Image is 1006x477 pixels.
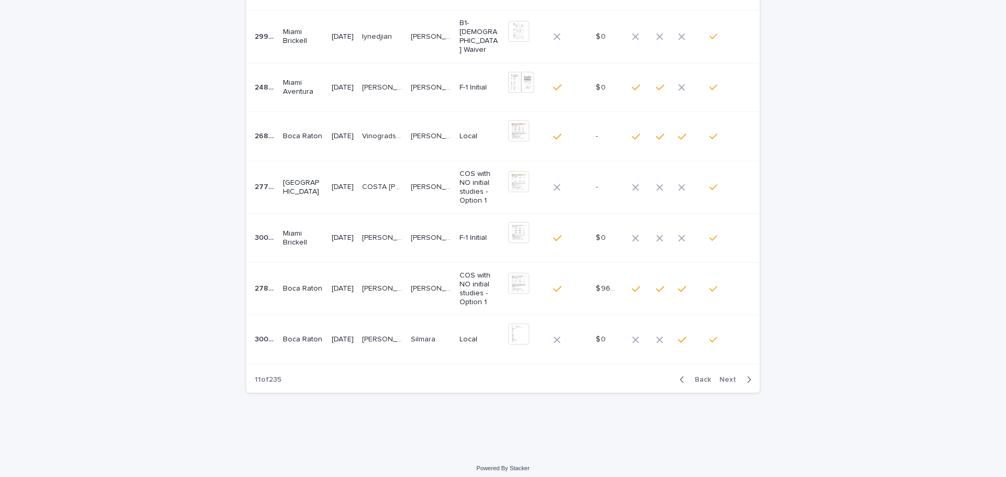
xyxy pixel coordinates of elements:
tr: 3008130081 Boca Raton[DATE][PERSON_NAME][PERSON_NAME] SilmaraSilmara Local$ 0$ 0 [246,315,763,364]
p: Ramirez Yepes [362,81,404,92]
p: [DATE] [332,234,354,242]
p: [GEOGRAPHIC_DATA] [283,179,323,196]
span: Back [688,376,711,383]
p: B1-[DEMOGRAPHIC_DATA] Waiver [460,19,500,54]
p: Miami Brickell [283,28,323,46]
p: Darwin Alejandro [411,81,453,92]
p: Ramirez Tamayo [362,231,404,242]
p: $ 0 [596,30,608,41]
button: Back [671,375,715,384]
p: Boca Raton [283,132,323,141]
p: 24884 [255,81,277,92]
p: Silmara [411,333,438,344]
tr: 2775527755 [GEOGRAPHIC_DATA][DATE]COSTA [PERSON_NAME]COSTA [PERSON_NAME] [PERSON_NAME][PERSON_NAM... [246,161,763,214]
p: 26854 [255,130,277,141]
p: Miami Brickell [283,229,323,247]
p: [DATE] [332,284,354,293]
tr: 2488424884 Miami Aventura[DATE][PERSON_NAME][PERSON_NAME] [PERSON_NAME][PERSON_NAME] F-1 Initial$... [246,63,763,112]
p: 27755 [255,181,277,192]
p: $ 0 [596,81,608,92]
a: Powered By Stacker [476,465,529,471]
p: [PERSON_NAME] [411,231,453,242]
p: [DATE] [332,183,354,192]
p: [DATE] [332,335,354,344]
p: $ 0 [596,333,608,344]
button: Next [715,375,760,384]
p: COSTA FREITAS [362,181,404,192]
tr: 2685426854 Boca Raton[DATE]VinogradskaiaVinogradskaia [PERSON_NAME][PERSON_NAME] Local-- [246,112,763,161]
p: Alexan Agatino [411,30,453,41]
p: Vinogradskaia [362,130,404,141]
p: Perez Ramirez [362,282,404,293]
p: Boca Raton [283,335,323,344]
p: [PERSON_NAME] [362,333,404,344]
p: 30081 [255,333,277,344]
p: [DATE] [332,32,354,41]
p: Miami Aventura [283,79,323,96]
p: [PERSON_NAME] [411,130,453,141]
p: F-1 Initial [460,83,500,92]
p: 11 of 235 [246,367,290,393]
tr: 3008030080 Miami Brickell[DATE][PERSON_NAME][PERSON_NAME] [PERSON_NAME][PERSON_NAME] F-1 Initial$... [246,214,763,263]
p: [PERSON_NAME] [411,181,453,192]
p: Iynedjian [362,30,394,41]
span: Next [719,376,742,383]
p: 27832 [255,282,277,293]
p: - [596,130,600,141]
p: 29950 [255,30,277,41]
p: - [596,181,600,192]
p: $ 0 [596,231,608,242]
p: $ 960.00 [596,282,618,293]
p: [DATE] [332,83,354,92]
p: COS with NO initial studies - Option 1 [460,271,500,306]
p: Boca Raton [283,284,323,293]
p: [DATE] [332,132,354,141]
p: Brayan Camilo [411,282,453,293]
p: COS with NO initial studies - Option 1 [460,170,500,205]
p: Local [460,132,500,141]
p: 30080 [255,231,277,242]
p: Local [460,335,500,344]
p: F-1 Initial [460,234,500,242]
tr: 2783227832 Boca Raton[DATE][PERSON_NAME][PERSON_NAME] [PERSON_NAME][PERSON_NAME] COS with NO init... [246,263,763,315]
tr: 2995029950 Miami Brickell[DATE]IynedjianIynedjian [PERSON_NAME][PERSON_NAME] B1-[DEMOGRAPHIC_DATA... [246,10,763,63]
